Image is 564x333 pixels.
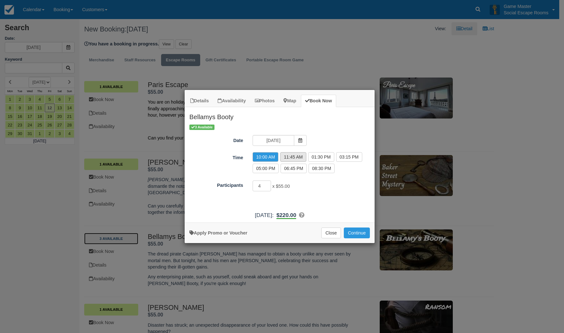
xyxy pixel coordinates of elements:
[276,212,296,219] b: $220.00
[321,228,341,238] button: Close
[308,152,334,162] label: 01:30 PM
[309,164,335,173] label: 08:30 PM
[186,95,213,107] a: Details
[280,152,306,162] label: 11:45 AM
[185,107,375,219] div: Item Modal
[253,180,271,191] input: Participants
[185,211,375,219] div: :
[185,107,375,124] h2: Bellamys Booty
[253,164,279,173] label: 05:00 PM
[185,180,248,189] label: Participants
[185,135,248,144] label: Date
[214,95,250,107] a: Availability
[185,152,248,161] label: Time
[344,228,370,238] button: Add to Booking
[189,125,214,130] span: 3 Available
[255,212,272,218] span: [DATE]
[336,152,362,162] label: 03:15 PM
[253,152,278,162] label: 10:00 AM
[189,230,247,235] a: Apply Voucher
[251,95,279,107] a: Photos
[279,95,300,107] a: Map
[301,95,336,107] a: Book Now
[281,164,307,173] label: 06:45 PM
[272,184,290,189] span: x $55.00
